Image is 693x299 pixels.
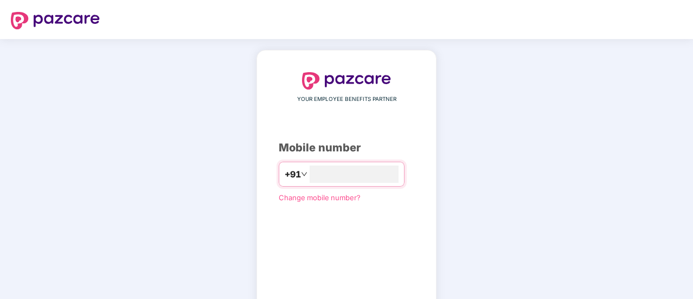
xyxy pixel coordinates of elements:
[279,139,414,156] div: Mobile number
[297,95,396,104] span: YOUR EMPLOYEE BENEFITS PARTNER
[279,193,361,202] a: Change mobile number?
[11,12,100,29] img: logo
[301,171,307,177] span: down
[285,168,301,181] span: +91
[302,72,391,90] img: logo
